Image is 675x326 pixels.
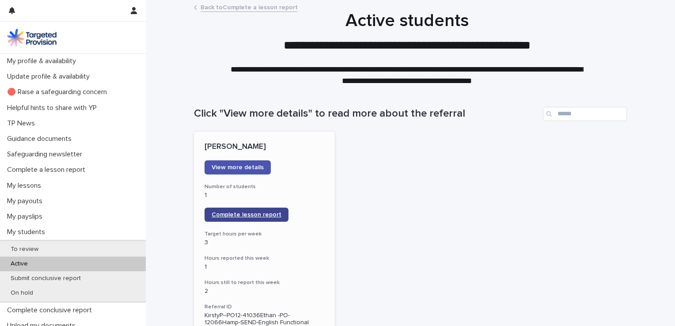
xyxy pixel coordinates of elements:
[4,57,83,65] p: My profile & availability
[205,263,324,271] p: 1
[205,192,324,199] p: 1
[205,255,324,262] h3: Hours reported this week
[205,288,324,295] p: 2
[7,29,57,46] img: M5nRWzHhSzIhMunXDL62
[4,104,104,112] p: Helpful hints to share with YP
[4,72,97,81] p: Update profile & availability
[4,275,88,282] p: Submit conclusive report
[4,289,40,297] p: On hold
[543,107,627,121] input: Search
[194,107,539,120] h1: Click "View more details" to read more about the referral
[212,164,264,171] span: View more details
[205,239,324,246] p: 3
[4,119,42,128] p: TP News
[4,306,99,315] p: Complete conclusive report
[205,208,288,222] a: Complete lesson report
[205,279,324,286] h3: Hours still to report this week
[190,10,623,31] h1: Active students
[4,150,89,159] p: Safeguarding newsletter
[212,212,281,218] span: Complete lesson report
[4,212,49,221] p: My payslips
[4,260,35,268] p: Active
[4,135,79,143] p: Guidance documents
[4,166,92,174] p: Complete a lesson report
[4,197,49,205] p: My payouts
[205,160,271,174] a: View more details
[205,183,324,190] h3: Number of students
[4,228,52,236] p: My students
[205,142,324,152] p: [PERSON_NAME]
[4,88,114,96] p: 🔴 Raise a safeguarding concern
[4,246,46,253] p: To review
[205,303,324,311] h3: Referral ID
[201,2,298,12] a: Back toComplete a lesson report
[205,231,324,238] h3: Target hours per week
[4,182,48,190] p: My lessons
